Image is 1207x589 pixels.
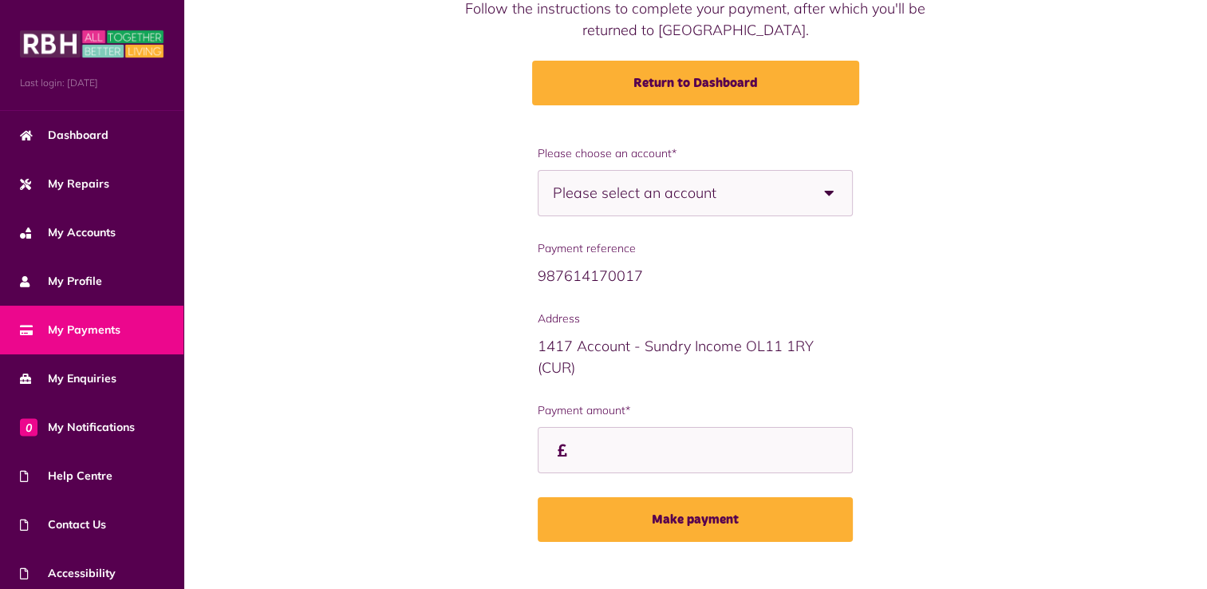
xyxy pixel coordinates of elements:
[538,145,852,162] span: Please choose an account*
[20,565,116,582] span: Accessibility
[553,171,772,215] span: Please select an account
[538,402,852,419] label: Payment amount*
[532,61,859,105] a: Return to Dashboard
[538,267,643,285] span: 987614170017
[538,240,852,257] span: Payment reference
[20,273,102,290] span: My Profile
[20,224,116,241] span: My Accounts
[20,419,135,436] span: My Notifications
[538,497,852,542] button: Make payment
[20,418,37,436] span: 0
[20,516,106,533] span: Contact Us
[20,176,109,192] span: My Repairs
[20,76,164,90] span: Last login: [DATE]
[20,127,108,144] span: Dashboard
[538,337,814,377] span: 1417 Account - Sundry Income OL11 1RY (CUR)
[20,28,164,60] img: MyRBH
[20,370,116,387] span: My Enquiries
[20,468,112,484] span: Help Centre
[20,322,120,338] span: My Payments
[538,310,852,327] span: Address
